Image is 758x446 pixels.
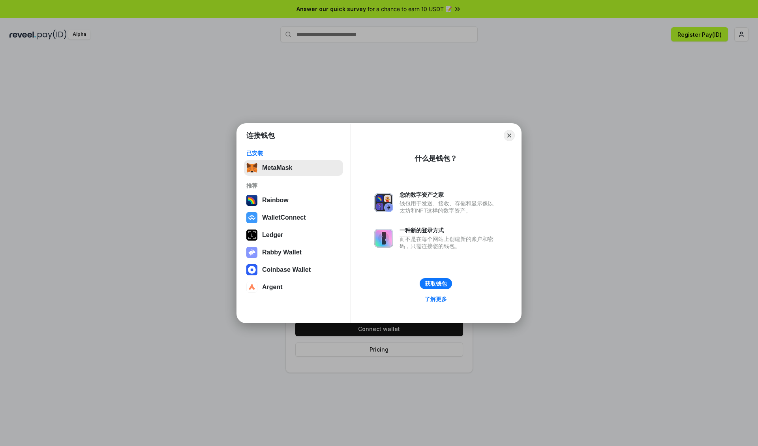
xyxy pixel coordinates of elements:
[246,182,341,189] div: 推荐
[400,191,497,198] div: 您的数字资产之家
[400,235,497,250] div: 而不是在每个网站上创建新的账户和密码，只需连接您的钱包。
[374,193,393,212] img: svg+xml,%3Csvg%20xmlns%3D%22http%3A%2F%2Fwww.w3.org%2F2000%2Fsvg%22%20fill%3D%22none%22%20viewBox...
[244,245,343,260] button: Rabby Wallet
[246,264,257,275] img: svg+xml,%3Csvg%20width%3D%2228%22%20height%3D%2228%22%20viewBox%3D%220%200%2028%2028%22%20fill%3D...
[246,195,257,206] img: svg+xml,%3Csvg%20width%3D%22120%22%20height%3D%22120%22%20viewBox%3D%220%200%20120%20120%22%20fil...
[400,200,497,214] div: 钱包用于发送、接收、存储和显示像以太坊和NFT这样的数字资产。
[504,130,515,141] button: Close
[262,164,292,171] div: MetaMask
[425,280,447,287] div: 获取钱包
[244,210,343,226] button: WalletConnect
[420,278,452,289] button: 获取钱包
[246,212,257,223] img: svg+xml,%3Csvg%20width%3D%2228%22%20height%3D%2228%22%20viewBox%3D%220%200%2028%2028%22%20fill%3D...
[246,131,275,140] h1: 连接钱包
[262,214,306,221] div: WalletConnect
[246,247,257,258] img: svg+xml,%3Csvg%20xmlns%3D%22http%3A%2F%2Fwww.w3.org%2F2000%2Fsvg%22%20fill%3D%22none%22%20viewBox...
[262,231,283,239] div: Ledger
[262,249,302,256] div: Rabby Wallet
[374,229,393,248] img: svg+xml,%3Csvg%20xmlns%3D%22http%3A%2F%2Fwww.w3.org%2F2000%2Fsvg%22%20fill%3D%22none%22%20viewBox...
[420,294,452,304] a: 了解更多
[415,154,457,163] div: 什么是钱包？
[244,227,343,243] button: Ledger
[246,150,341,157] div: 已安装
[246,282,257,293] img: svg+xml,%3Csvg%20width%3D%2228%22%20height%3D%2228%22%20viewBox%3D%220%200%2028%2028%22%20fill%3D...
[262,197,289,204] div: Rainbow
[244,262,343,278] button: Coinbase Wallet
[400,227,497,234] div: 一种新的登录方式
[244,160,343,176] button: MetaMask
[244,192,343,208] button: Rainbow
[246,162,257,173] img: svg+xml,%3Csvg%20fill%3D%22none%22%20height%3D%2233%22%20viewBox%3D%220%200%2035%2033%22%20width%...
[425,295,447,303] div: 了解更多
[246,230,257,241] img: svg+xml,%3Csvg%20xmlns%3D%22http%3A%2F%2Fwww.w3.org%2F2000%2Fsvg%22%20width%3D%2228%22%20height%3...
[262,284,283,291] div: Argent
[244,279,343,295] button: Argent
[262,266,311,273] div: Coinbase Wallet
